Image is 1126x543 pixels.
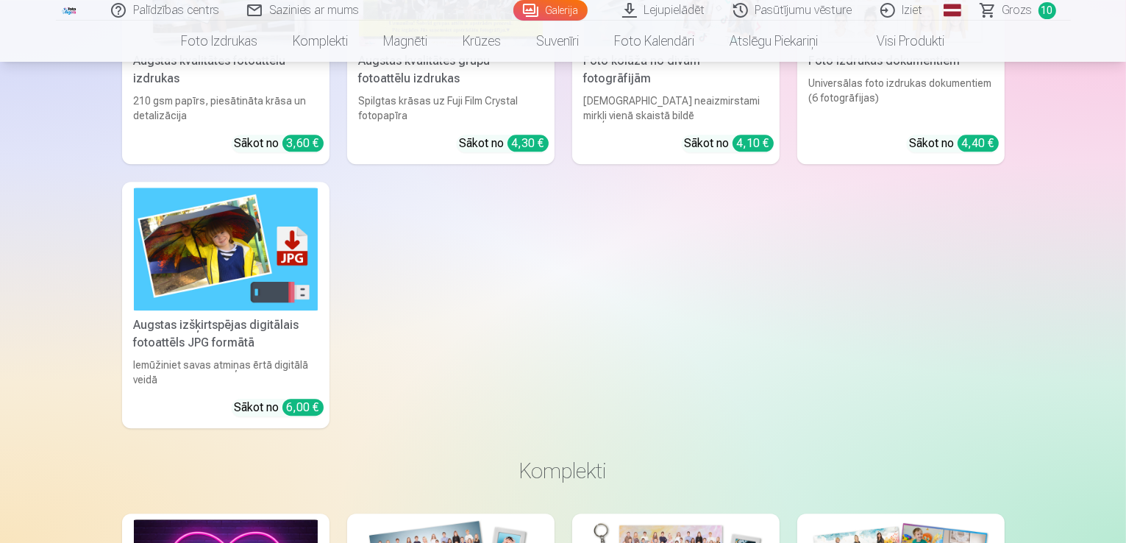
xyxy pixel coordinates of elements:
[353,52,549,88] div: Augstas kvalitātes grupu fotoattēlu izdrukas
[353,93,549,123] div: Spilgtas krāsas uz Fuji Film Crystal fotopapīra
[578,52,774,88] div: Foto kolāža no divām fotogrāfijām
[460,135,549,152] div: Sākot no
[128,93,324,123] div: 210 gsm papīrs, piesātināta krāsa un detalizācija
[128,358,324,387] div: Iemūžiniet savas atmiņas ērtā digitālā veidā
[597,21,713,62] a: Foto kalendāri
[366,21,446,62] a: Magnēti
[134,188,318,310] img: Augstas izšķirtspējas digitālais fotoattēls JPG formātā
[164,21,276,62] a: Foto izdrukas
[235,399,324,416] div: Sākot no
[803,76,999,123] div: Universālas foto izdrukas dokumentiem (6 fotogrāfijas)
[958,135,999,152] div: 4,40 €
[733,135,774,152] div: 4,10 €
[134,458,993,484] h3: Komplekti
[62,6,78,15] img: /fa1
[519,21,597,62] a: Suvenīri
[235,135,324,152] div: Sākot no
[507,135,549,152] div: 4,30 €
[685,135,774,152] div: Sākot no
[578,93,774,123] div: [DEMOGRAPHIC_DATA] neaizmirstami mirkļi vienā skaistā bildē
[122,182,329,428] a: Augstas izšķirtspējas digitālais fotoattēls JPG formātāAugstas izšķirtspējas digitālais fotoattēl...
[1038,2,1056,19] span: 10
[1002,1,1033,19] span: Grozs
[282,135,324,152] div: 3,60 €
[713,21,836,62] a: Atslēgu piekariņi
[128,316,324,352] div: Augstas izšķirtspējas digitālais fotoattēls JPG formātā
[276,21,366,62] a: Komplekti
[836,21,963,62] a: Visi produkti
[910,135,999,152] div: Sākot no
[128,52,324,88] div: Augstas kvalitātes fotoattēlu izdrukas
[282,399,324,416] div: 6,00 €
[446,21,519,62] a: Krūzes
